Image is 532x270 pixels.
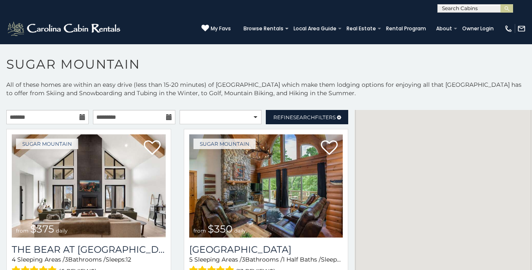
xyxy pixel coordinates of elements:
[234,227,246,234] span: daily
[211,25,231,32] span: My Favs
[189,134,343,238] img: Grouse Moor Lodge
[12,134,166,238] img: The Bear At Sugar Mountain
[193,227,206,234] span: from
[189,134,343,238] a: Grouse Moor Lodge from $350 daily
[321,139,338,157] a: Add to favorites
[56,227,68,234] span: daily
[12,134,166,238] a: The Bear At Sugar Mountain from $375 daily
[6,20,123,37] img: White-1-2.png
[189,244,343,255] a: [GEOGRAPHIC_DATA]
[30,223,54,235] span: $375
[126,256,131,263] span: 12
[65,256,68,263] span: 3
[273,114,336,120] span: Refine Filters
[382,23,430,35] a: Rental Program
[189,256,193,263] span: 5
[242,256,245,263] span: 3
[293,114,315,120] span: Search
[208,223,233,235] span: $350
[458,23,498,35] a: Owner Login
[189,244,343,255] h3: Grouse Moor Lodge
[12,244,166,255] a: The Bear At [GEOGRAPHIC_DATA]
[144,139,161,157] a: Add to favorites
[12,244,166,255] h3: The Bear At Sugar Mountain
[16,139,78,149] a: Sugar Mountain
[342,23,380,35] a: Real Estate
[504,24,513,33] img: phone-regular-white.png
[12,256,16,263] span: 4
[201,24,231,33] a: My Favs
[193,139,256,149] a: Sugar Mountain
[16,227,29,234] span: from
[239,23,288,35] a: Browse Rentals
[266,110,348,124] a: RefineSearchFilters
[283,256,321,263] span: 1 Half Baths /
[289,23,341,35] a: Local Area Guide
[341,256,347,263] span: 12
[432,23,456,35] a: About
[517,24,526,33] img: mail-regular-white.png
